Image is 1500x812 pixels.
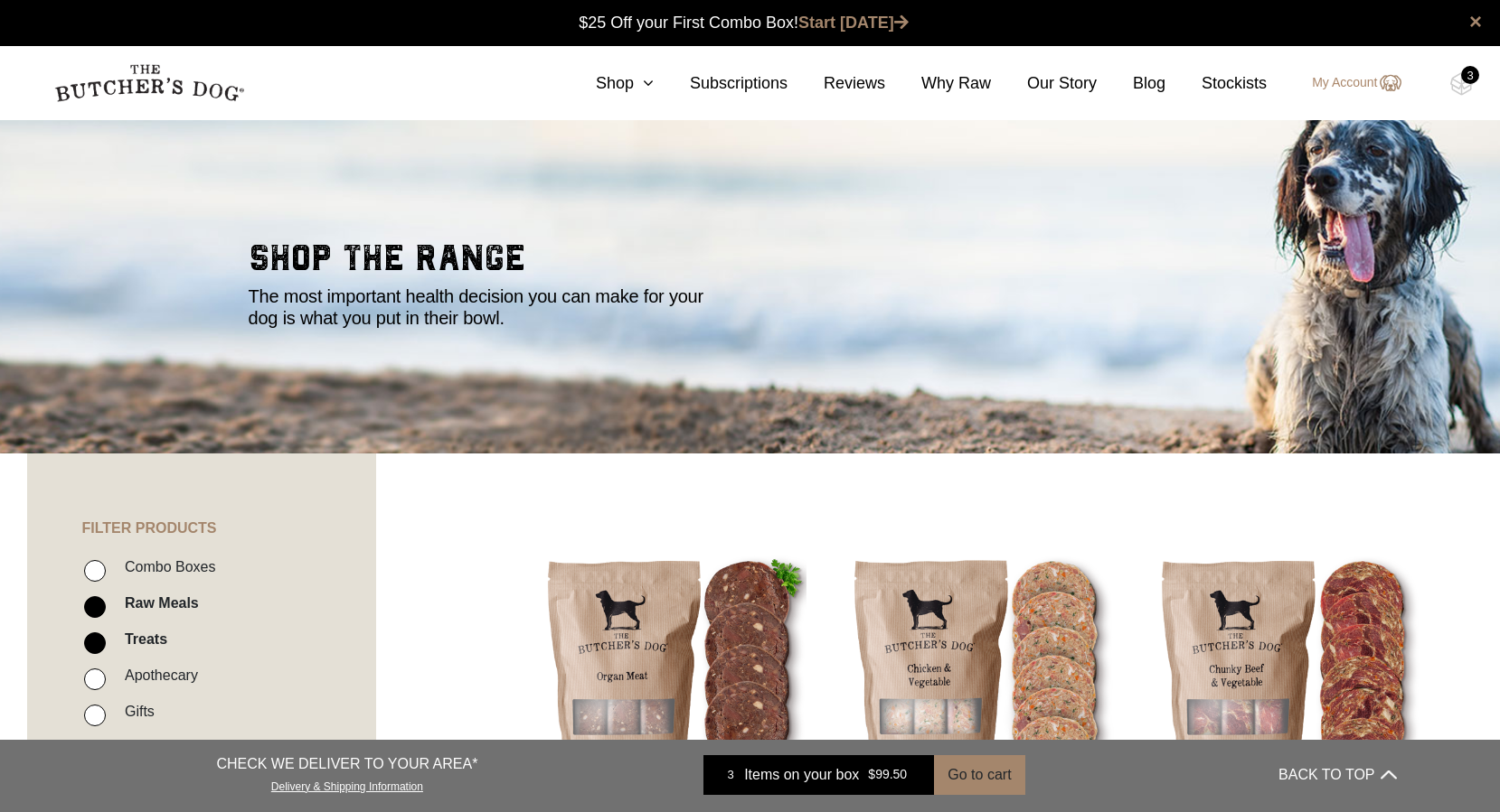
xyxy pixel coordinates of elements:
[1097,71,1165,96] a: Blog
[116,663,198,687] label: Apothecary
[1294,72,1401,94] a: My Account
[1450,72,1473,96] img: TBD_Cart-Empty.png
[703,755,934,795] a: 3 Items on your box $99.50
[1165,71,1267,96] a: Stockists
[249,285,728,329] p: The most important health decision you can make for your dog is what you put in their bowl.
[560,71,654,96] a: Shop
[116,555,216,579] label: Combo Boxes
[868,768,875,782] span: $
[1461,66,1479,84] div: 3
[116,591,199,615] label: Raw Meals
[798,14,909,32] a: Start [DATE]
[885,71,991,96] a: Why Raw
[116,627,167,651] label: Treats
[934,755,1024,795] button: Go to cart
[744,764,859,786] span: Items on your box
[1469,11,1482,33] a: close
[1278,753,1396,797] button: BACK TO TOP
[654,71,788,96] a: Subscriptions
[116,699,155,723] label: Gifts
[991,71,1097,96] a: Our Story
[249,240,1252,285] h2: shop the range
[868,768,907,782] bdi: 99.50
[788,71,885,96] a: Reviews
[216,753,477,775] p: CHECK WE DELIVER TO YOUR AREA*
[717,766,744,784] div: 3
[271,776,423,793] a: Delivery & Shipping Information
[27,453,376,537] h4: FILTER PRODUCTS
